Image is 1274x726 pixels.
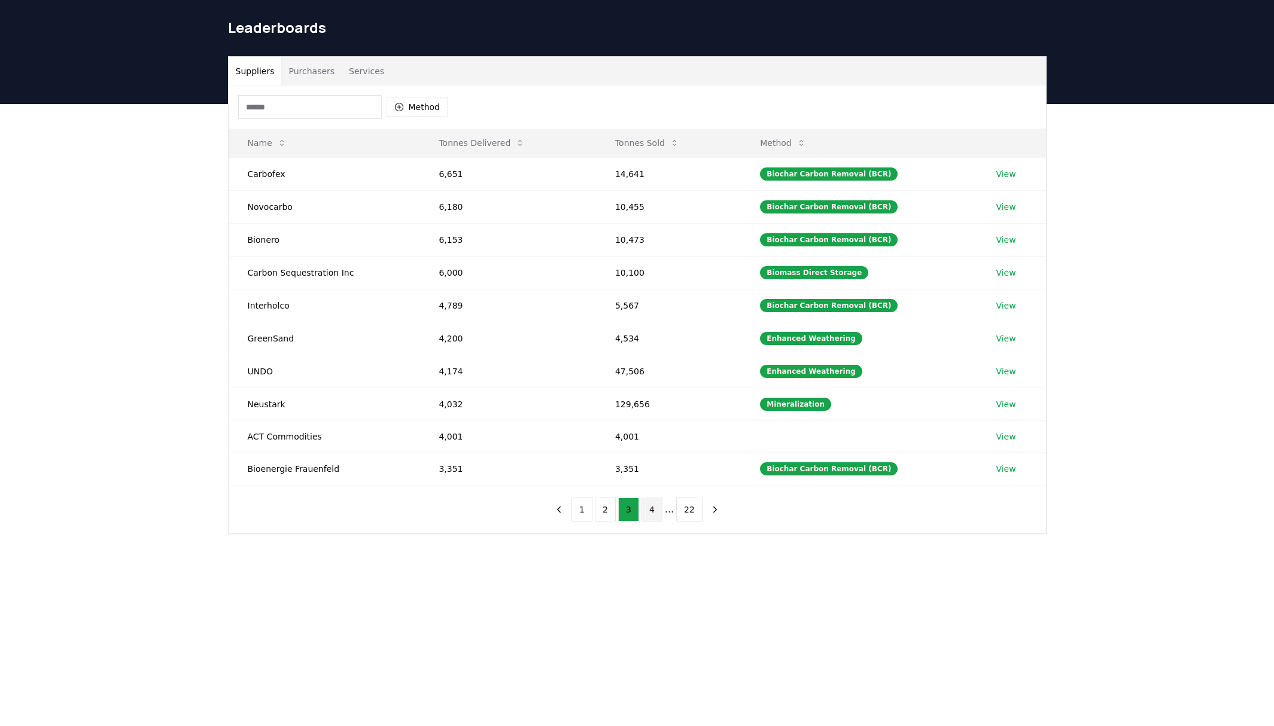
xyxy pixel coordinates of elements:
td: 47,506 [596,355,741,388]
a: View [996,431,1015,443]
td: Bioenergie Frauenfeld [229,452,420,485]
button: 1 [571,498,592,521]
td: ACT Commodities [229,420,420,452]
div: Mineralization [760,398,831,411]
button: Name [238,131,296,155]
h1: Leaderboards [228,18,1047,37]
a: View [996,463,1015,475]
td: 4,789 [419,289,595,322]
a: View [996,234,1015,246]
button: 4 [641,498,662,521]
td: 5,567 [596,289,741,322]
li: ... [665,502,674,517]
div: Biochar Carbon Removal (BCR) [760,462,898,475]
td: 4,174 [419,355,595,388]
button: previous page [549,498,569,521]
td: 4,001 [419,420,595,452]
td: 4,001 [596,420,741,452]
button: Method [387,97,448,117]
button: 3 [618,498,639,521]
div: Biomass Direct Storage [760,266,868,279]
td: 10,455 [596,190,741,223]
td: Carbofex [229,157,420,190]
td: 6,180 [419,190,595,223]
td: 3,351 [596,452,741,485]
button: Purchasers [281,57,342,86]
button: next page [705,498,725,521]
td: 6,153 [419,223,595,256]
button: Tonnes Sold [606,131,689,155]
a: View [996,267,1015,279]
td: 3,351 [419,452,595,485]
div: Enhanced Weathering [760,365,862,378]
div: Biochar Carbon Removal (BCR) [760,233,898,246]
td: 6,651 [419,157,595,190]
td: 10,473 [596,223,741,256]
div: Biochar Carbon Removal (BCR) [760,200,898,213]
a: View [996,300,1015,312]
a: View [996,333,1015,344]
td: GreenSand [229,322,420,355]
div: Enhanced Weathering [760,332,862,345]
button: 2 [595,498,616,521]
a: View [996,398,1015,410]
td: 4,534 [596,322,741,355]
a: View [996,168,1015,180]
button: Method [750,131,816,155]
td: Bionero [229,223,420,256]
a: View [996,201,1015,213]
td: Interholco [229,289,420,322]
button: Services [342,57,391,86]
td: 6,000 [419,256,595,289]
td: 129,656 [596,388,741,420]
div: Biochar Carbon Removal (BCR) [760,299,898,312]
td: Neustark [229,388,420,420]
td: Novocarbo [229,190,420,223]
td: UNDO [229,355,420,388]
td: 4,032 [419,388,595,420]
button: Tonnes Delivered [429,131,534,155]
div: Biochar Carbon Removal (BCR) [760,167,898,181]
a: View [996,365,1015,377]
td: 4,200 [419,322,595,355]
td: 10,100 [596,256,741,289]
td: 14,641 [596,157,741,190]
button: 22 [676,498,703,521]
td: Carbon Sequestration Inc [229,256,420,289]
button: Suppliers [229,57,282,86]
